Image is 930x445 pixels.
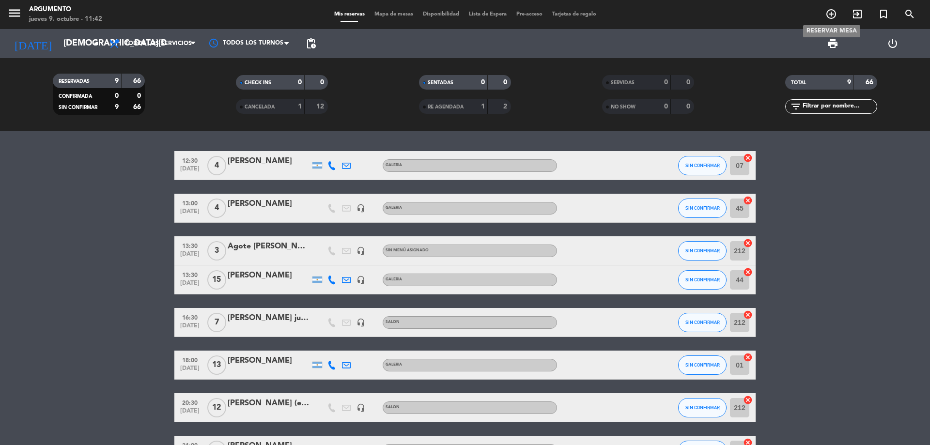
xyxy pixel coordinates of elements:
[305,38,317,49] span: pending_actions
[178,240,202,251] span: 13:30
[178,354,202,365] span: 18:00
[481,103,485,110] strong: 1
[428,105,464,109] span: RE AGENDADA
[29,5,102,15] div: Argumento
[863,29,923,58] div: LOG OUT
[207,398,226,417] span: 12
[178,251,202,262] span: [DATE]
[847,79,851,86] strong: 9
[878,8,889,20] i: turned_in_not
[245,105,275,109] span: CANCELADA
[686,79,692,86] strong: 0
[178,322,202,334] span: [DATE]
[664,79,668,86] strong: 0
[386,363,402,367] span: GALERIA
[511,12,547,17] span: Pre-acceso
[428,80,453,85] span: SENTADAS
[228,312,310,324] div: [PERSON_NAME] juego
[228,240,310,253] div: Agote [PERSON_NAME]
[207,355,226,375] span: 13
[827,38,838,49] span: print
[207,199,226,218] span: 4
[178,311,202,322] span: 16:30
[685,277,720,282] span: SIN CONFIRMAR
[743,153,753,163] i: cancel
[298,79,302,86] strong: 0
[29,15,102,24] div: jueves 9. octubre - 11:42
[370,12,418,17] span: Mapa de mesas
[133,77,143,84] strong: 66
[178,197,202,208] span: 13:00
[356,246,365,255] i: headset_mic
[611,80,635,85] span: SERVIDAS
[685,248,720,253] span: SIN CONFIRMAR
[685,405,720,410] span: SIN CONFIRMAR
[386,163,402,167] span: GALERIA
[178,365,202,376] span: [DATE]
[178,269,202,280] span: 13:30
[7,33,59,54] i: [DATE]
[207,241,226,261] span: 3
[228,269,310,282] div: [PERSON_NAME]
[678,199,727,218] button: SIN CONFIRMAR
[685,205,720,211] span: SIN CONFIRMAR
[386,320,400,324] span: SALON
[356,403,365,412] i: headset_mic
[547,12,601,17] span: Tarjetas de regalo
[464,12,511,17] span: Lista de Espera
[685,163,720,168] span: SIN CONFIRMAR
[790,101,802,112] i: filter_list
[678,270,727,290] button: SIN CONFIRMAR
[743,395,753,405] i: cancel
[207,156,226,175] span: 4
[228,397,310,410] div: [PERSON_NAME] (en salon)
[887,38,899,49] i: power_settings_new
[386,248,429,252] span: Sin menú asignado
[664,103,668,110] strong: 0
[791,80,806,85] span: TOTAL
[852,8,863,20] i: exit_to_app
[7,6,22,20] i: menu
[503,79,509,86] strong: 0
[178,280,202,291] span: [DATE]
[90,38,102,49] i: arrow_drop_down
[115,77,119,84] strong: 9
[678,241,727,261] button: SIN CONFIRMAR
[386,405,400,409] span: SALON
[178,208,202,219] span: [DATE]
[356,318,365,327] i: headset_mic
[115,92,119,99] strong: 0
[137,92,143,99] strong: 0
[743,353,753,362] i: cancel
[228,155,310,168] div: [PERSON_NAME]
[678,355,727,375] button: SIN CONFIRMAR
[386,206,402,210] span: GALERIA
[316,103,326,110] strong: 12
[418,12,464,17] span: Disponibilidad
[133,104,143,110] strong: 66
[503,103,509,110] strong: 2
[59,94,92,99] span: CONFIRMADA
[178,166,202,177] span: [DATE]
[866,79,875,86] strong: 66
[686,103,692,110] strong: 0
[803,25,860,37] div: RESERVAR MESA
[59,79,90,84] span: RESERVADAS
[59,105,97,110] span: SIN CONFIRMAR
[678,398,727,417] button: SIN CONFIRMAR
[743,310,753,320] i: cancel
[329,12,370,17] span: Mis reservas
[228,354,310,367] div: [PERSON_NAME]
[802,101,877,112] input: Filtrar por nombre...
[904,8,915,20] i: search
[207,313,226,332] span: 7
[356,276,365,284] i: headset_mic
[207,270,226,290] span: 15
[825,8,837,20] i: add_circle_outline
[685,320,720,325] span: SIN CONFIRMAR
[678,156,727,175] button: SIN CONFIRMAR
[125,40,192,47] span: Todos los servicios
[298,103,302,110] strong: 1
[611,105,635,109] span: NO SHOW
[178,408,202,419] span: [DATE]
